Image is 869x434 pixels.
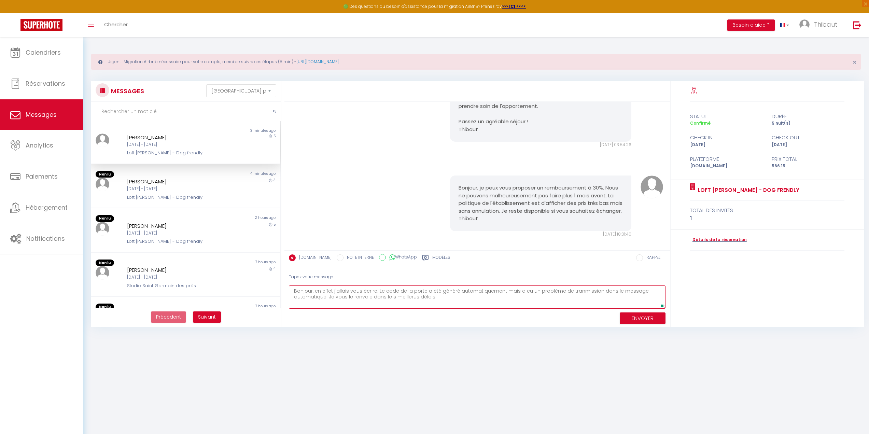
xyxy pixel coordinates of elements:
[96,304,114,310] span: Non lu
[767,155,849,163] div: Prix total
[26,48,61,57] span: Calendriers
[459,184,623,223] pre: Bonjour, je peux vous proposer un remboursement à 30%. Nous ne pouvons malheureusement pas faire ...
[686,163,767,169] div: [DOMAIN_NAME]
[620,312,665,324] button: ENVOYER
[198,313,216,320] span: Suivant
[91,54,861,70] div: Urgent : Migration Airbnb nécessaire pour votre compte, merci de suivre ces étapes (5 min) -
[727,19,775,31] button: Besoin d'aide ?
[96,178,109,191] img: ...
[799,19,810,30] img: ...
[127,282,228,289] div: Studio Saint Germain des près
[686,142,767,148] div: [DATE]
[151,311,186,323] button: Previous
[156,313,181,320] span: Précédent
[459,126,623,134] p: Thibaut
[853,59,856,66] button: Close
[96,134,109,147] img: ...
[26,203,68,212] span: Hébergement
[502,3,526,9] a: >>> ICI <<<<
[767,142,849,148] div: [DATE]
[26,234,65,243] span: Notifications
[643,254,660,262] label: RAPPEL
[289,269,665,285] div: Tapez votre message
[26,141,53,150] span: Analytics
[459,118,623,126] p: Passez un agréable séjour !
[696,186,799,194] a: Loft [PERSON_NAME] - Dog frendly
[690,120,711,126] span: Confirmé
[767,112,849,121] div: durée
[185,304,280,310] div: 7 hours ago
[386,254,417,262] label: WhatsApp
[853,58,856,67] span: ×
[686,112,767,121] div: statut
[767,134,849,142] div: check out
[690,206,845,214] div: total des invités
[344,254,374,262] label: NOTE INTERNE
[185,128,280,134] div: 3 minutes ago
[450,231,632,238] div: [DATE] 18:01:40
[127,238,228,245] div: Loft [PERSON_NAME] - Dog frendly
[104,21,128,28] span: Chercher
[96,266,109,280] img: ...
[127,141,228,148] div: [DATE] - [DATE]
[127,230,228,237] div: [DATE] - [DATE]
[127,194,228,201] div: Loft [PERSON_NAME] - Dog frendly
[96,222,109,236] img: ...
[274,134,276,139] span: 5
[450,142,632,148] div: [DATE] 03:54:26
[185,215,280,222] div: 2 hours ago
[690,237,747,243] a: Détails de la réservation
[109,83,144,99] h3: MESSAGES
[641,176,663,198] img: ...
[26,110,57,119] span: Messages
[274,178,276,183] span: 3
[26,79,65,88] span: Réservations
[99,13,133,37] a: Chercher
[686,134,767,142] div: check in
[794,13,846,37] a: ... Thibaut
[853,21,861,29] img: logout
[127,150,228,156] div: Loft [PERSON_NAME] - Dog frendly
[432,254,450,263] label: Modèles
[274,266,276,271] span: 4
[767,163,849,169] div: 566.15
[274,222,276,227] span: 5
[690,214,845,223] div: 1
[127,274,228,281] div: [DATE] - [DATE]
[185,171,280,178] div: 4 minutes ago
[193,311,221,323] button: Next
[26,172,58,181] span: Paiements
[91,102,281,121] input: Rechercher un mot clé
[296,254,332,262] label: [DOMAIN_NAME]
[127,266,228,274] div: [PERSON_NAME]
[96,171,114,178] span: Non lu
[185,260,280,266] div: 7 hours ago
[127,186,228,192] div: [DATE] - [DATE]
[127,178,228,186] div: [PERSON_NAME]
[767,120,849,127] div: 5 nuit(s)
[20,19,62,31] img: Super Booking
[96,215,114,222] span: Non lu
[296,59,339,65] a: [URL][DOMAIN_NAME]
[686,155,767,163] div: Plateforme
[814,20,837,29] span: Thibaut
[127,134,228,142] div: [PERSON_NAME]
[96,260,114,266] span: Non lu
[127,222,228,230] div: [PERSON_NAME]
